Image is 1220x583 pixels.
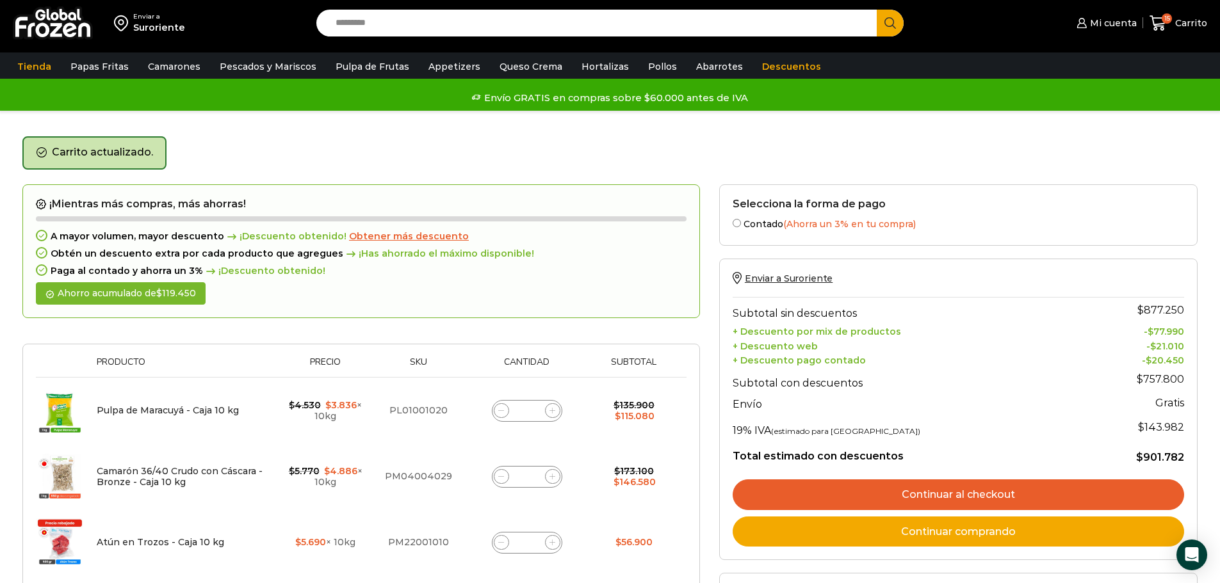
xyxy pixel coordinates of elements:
[733,273,833,284] a: Enviar a Suroriente
[289,399,321,411] bdi: 4.530
[289,399,295,411] span: $
[1155,397,1184,409] strong: Gratis
[1146,355,1151,366] span: $
[615,410,655,422] bdi: 115.080
[36,266,687,276] div: Paga al contado y ahorra un 3%
[518,402,536,420] input: Product quantity
[325,399,331,411] span: $
[733,297,1082,323] th: Subtotal sin descuentos
[1082,337,1184,352] td: -
[1172,17,1207,29] span: Carrito
[518,468,536,486] input: Product quantity
[1082,352,1184,367] td: -
[877,10,904,36] button: Search button
[615,536,621,548] span: $
[493,54,569,79] a: Queso Crema
[349,230,469,242] span: Obtener más descuento
[295,536,301,548] span: $
[1148,326,1184,337] bdi: 77.990
[690,54,749,79] a: Abarrotes
[329,54,416,79] a: Pulpa de Frutas
[588,357,680,377] th: Subtotal
[733,440,1082,464] th: Total estimado con descuentos
[64,54,135,79] a: Papas Fritas
[36,248,687,259] div: Obtén un descuento extra por cada producto que agregues
[97,465,263,488] a: Camarón 36/40 Crudo con Cáscara - Bronze - Caja 10 kg
[1073,10,1136,36] a: Mi cuenta
[371,357,466,377] th: Sku
[371,443,466,509] td: PM04004029
[324,465,357,477] bdi: 4.886
[733,323,1082,337] th: + Descuento por mix de productos
[733,337,1082,352] th: + Descuento web
[614,476,619,488] span: $
[733,216,1184,230] label: Contado
[733,352,1082,367] th: + Descuento pago contado
[203,266,325,276] span: ¡Descuento obtenido!
[97,404,239,416] a: Pulpa de Maracuyá - Caja 10 kg
[1137,304,1144,316] span: $
[422,54,487,79] a: Appetizers
[142,54,207,79] a: Camarones
[518,534,536,552] input: Product quantity
[1162,13,1172,24] span: 15
[36,282,206,305] div: Ahorro acumulado de
[36,198,687,211] h2: ¡Mientras más compras, más ahorras!
[614,465,620,477] span: $
[1150,340,1156,352] span: $
[289,465,320,477] bdi: 5.770
[371,378,466,444] td: PL01001020
[1137,373,1143,385] span: $
[22,136,167,170] div: Carrito actualizado.
[733,414,1082,440] th: 19% IVA
[733,367,1082,392] th: Subtotal con descuentos
[466,357,588,377] th: Cantidad
[733,198,1184,210] h2: Selecciona la forma de pago
[745,273,833,284] span: Enviar a Suroriente
[371,509,466,575] td: PM22001010
[133,21,185,34] div: Suroriente
[325,399,357,411] bdi: 3.836
[1136,451,1143,463] span: $
[1176,539,1207,570] div: Open Intercom Messenger
[349,231,469,242] a: Obtener más descuento
[733,392,1082,415] th: Envío
[280,443,371,509] td: × 10kg
[280,378,371,444] td: × 10kg
[324,465,330,477] span: $
[642,54,683,79] a: Pollos
[1150,8,1207,38] a: 15 Carrito
[733,516,1184,547] a: Continuar comprando
[615,410,621,422] span: $
[11,54,58,79] a: Tienda
[783,218,916,230] span: (Ahorra un 3% en tu compra)
[1138,421,1184,433] span: 143.982
[733,479,1184,510] a: Continuar al checkout
[614,476,656,488] bdi: 146.580
[280,509,371,575] td: × 10kg
[1136,451,1184,463] bdi: 901.782
[213,54,323,79] a: Pescados y Mariscos
[1146,355,1184,366] bdi: 20.450
[156,287,196,299] bdi: 119.450
[343,248,534,259] span: ¡Has ahorrado el máximo disponible!
[771,426,920,436] small: (estimado para [GEOGRAPHIC_DATA])
[36,231,687,242] div: A mayor volumen, mayor descuento
[614,465,654,477] bdi: 173.100
[1137,304,1184,316] bdi: 877.250
[156,287,162,299] span: $
[1137,373,1184,385] bdi: 757.800
[295,536,326,548] bdi: 5.690
[114,12,133,34] img: address-field-icon.svg
[614,399,655,411] bdi: 135.900
[614,399,619,411] span: $
[1087,17,1137,29] span: Mi cuenta
[615,536,653,548] bdi: 56.900
[133,12,185,21] div: Enviar a
[224,231,346,242] span: ¡Descuento obtenido!
[733,219,741,227] input: Contado(Ahorra un 3% en tu compra)
[1148,326,1153,337] span: $
[1150,340,1184,352] bdi: 21.010
[1138,421,1144,433] span: $
[1082,323,1184,337] td: -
